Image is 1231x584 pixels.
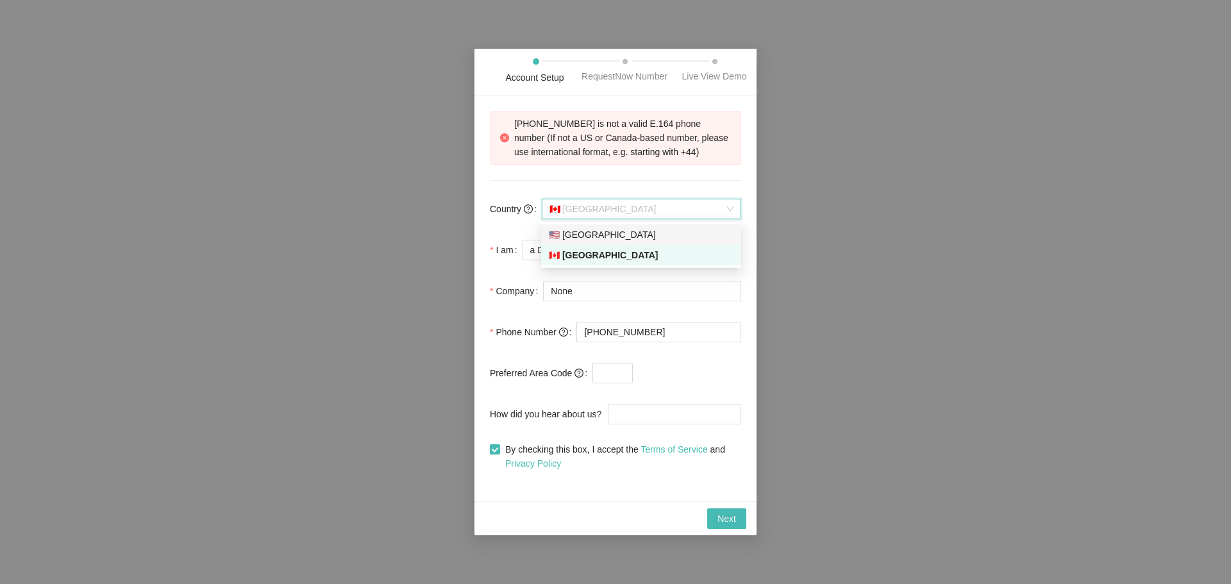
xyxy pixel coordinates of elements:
[490,237,523,263] label: I am
[549,228,733,242] div: [GEOGRAPHIC_DATA]
[490,278,543,304] label: Company
[490,401,608,427] label: How did you hear about us?
[641,444,707,455] a: Terms of Service
[530,240,733,260] span: a DJ, DJ company owner, or bar/venue owner
[559,328,568,337] span: question-circle
[549,229,560,240] span: 🇺🇸
[608,404,741,424] input: How did you hear about us?
[582,69,667,83] div: RequestNow Number
[574,369,583,378] span: question-circle
[490,366,583,380] span: Preferred Area Code
[549,250,560,260] span: 🇨🇦
[505,458,561,469] a: Privacy Policy
[682,69,747,83] div: Live View Demo
[543,281,741,301] input: Company
[717,512,736,526] span: Next
[549,204,560,214] span: 🇨🇦
[707,508,746,529] button: Next
[524,204,533,213] span: question-circle
[500,133,509,142] span: close-circle
[490,202,533,216] span: Country
[496,325,567,339] span: Phone Number
[549,199,733,219] span: [GEOGRAPHIC_DATA]
[514,117,731,159] div: [PHONE_NUMBER] is not a valid E.164 phone number (If not a US or Canada-based number, please use ...
[500,442,741,471] span: By checking this box, I accept the and
[505,71,564,85] div: Account Setup
[549,248,733,262] div: [GEOGRAPHIC_DATA]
